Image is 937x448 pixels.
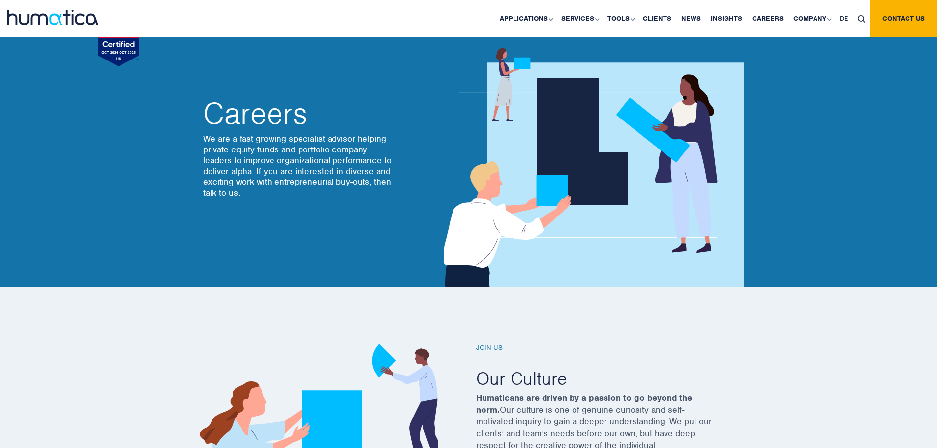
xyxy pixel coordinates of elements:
img: search_icon [858,15,865,23]
h2: Careers [203,99,395,128]
h2: Our Culture [476,367,742,389]
h6: Join us [476,344,742,352]
span: DE [840,14,848,23]
img: about_banner1 [434,48,744,287]
p: We are a fast growing specialist advisor helping private equity funds and portfolio company leade... [203,133,395,198]
strong: Humaticans are driven by a passion to go beyond the norm. [476,392,692,415]
img: logo [7,10,98,25]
